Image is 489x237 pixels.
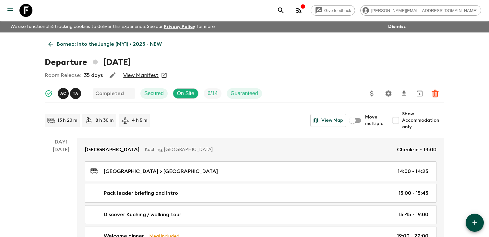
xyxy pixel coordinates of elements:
[231,90,258,97] p: Guaranteed
[45,138,77,146] p: Day 1
[132,117,147,124] p: 4 h 5 m
[58,90,82,95] span: Alvin Chin Chun Wei, Tiyon Anak Juna
[365,87,378,100] button: Update Price, Early Bird Discount and Costs
[45,90,53,97] svg: Synced Successfully
[84,71,103,79] p: 35 days
[77,138,444,161] a: [GEOGRAPHIC_DATA]Kuching, [GEOGRAPHIC_DATA]Check-in - 14:00
[360,5,481,16] div: [PERSON_NAME][EMAIL_ADDRESS][DOMAIN_NAME]
[4,4,17,17] button: menu
[311,5,355,16] a: Give feedback
[413,87,426,100] button: Archive (Completed, Cancelled or Unsynced Departures only)
[382,87,395,100] button: Settings
[104,168,218,175] p: [GEOGRAPHIC_DATA] > [GEOGRAPHIC_DATA]
[85,205,436,224] a: Discover Kuching / walking tour15:45 - 19:00
[95,90,124,97] p: Completed
[310,114,346,127] button: View Map
[365,114,384,127] span: Move multiple
[368,8,481,13] span: [PERSON_NAME][EMAIL_ADDRESS][DOMAIN_NAME]
[45,71,81,79] p: Room Release:
[45,38,165,51] a: Borneo: Into the Jungle (MY1) • 2025 - NEW
[95,117,113,124] p: 8 h 30 m
[397,146,436,154] p: Check-in - 14:00
[45,56,131,69] h1: Departure [DATE]
[123,72,159,79] a: View Manifest
[57,40,162,48] p: Borneo: Into the Jungle (MY1) • 2025 - NEW
[399,211,428,218] p: 15:45 - 19:00
[429,87,442,100] button: Delete
[85,184,436,203] a: Pack leader briefing and intro15:00 - 15:45
[58,117,77,124] p: 13 h 20 m
[173,88,198,99] div: On Site
[140,88,168,99] div: Secured
[398,87,411,100] button: Download CSV
[399,189,428,197] p: 15:00 - 15:45
[104,189,178,197] p: Pack leader briefing and intro
[387,22,407,31] button: Dismiss
[145,146,392,153] p: Kuching, [GEOGRAPHIC_DATA]
[321,8,355,13] span: Give feedback
[402,111,444,130] span: Show Accommodation only
[204,88,221,99] div: Trip Fill
[274,4,287,17] button: search adventures
[144,90,164,97] p: Secured
[85,161,436,181] a: [GEOGRAPHIC_DATA] > [GEOGRAPHIC_DATA]14:00 - 14:25
[177,90,194,97] p: On Site
[398,168,428,175] p: 14:00 - 14:25
[208,90,218,97] p: 6 / 14
[8,21,218,32] p: We use functional & tracking cookies to deliver this experience. See our for more.
[164,24,195,29] a: Privacy Policy
[104,211,181,218] p: Discover Kuching / walking tour
[85,146,139,154] p: [GEOGRAPHIC_DATA]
